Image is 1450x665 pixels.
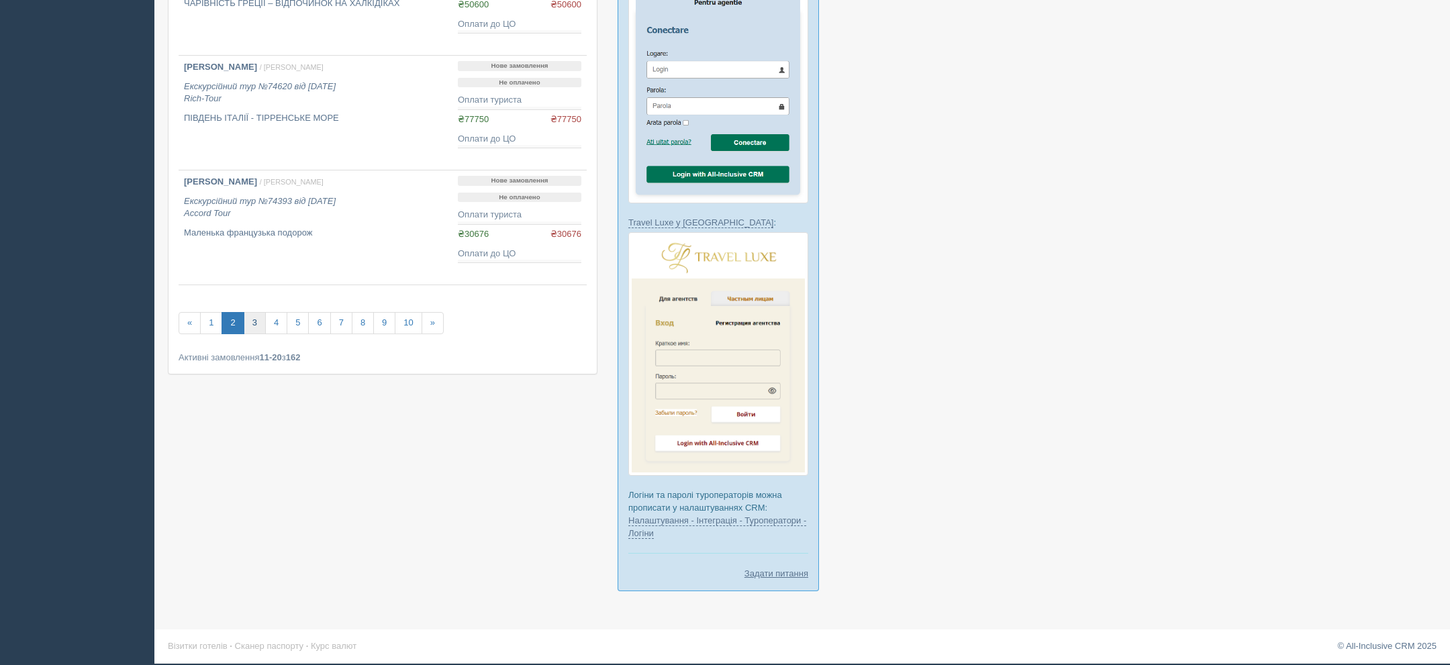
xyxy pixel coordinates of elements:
a: [PERSON_NAME] / [PERSON_NAME] Екскурсійний тур №74393 від [DATE]Accord Tour Маленька французька п... [179,170,452,285]
span: · [306,641,309,651]
span: ₴30676 [550,228,581,241]
a: Курс валют [311,641,356,651]
a: « [179,312,201,334]
span: / [PERSON_NAME] [260,178,324,186]
p: Логіни та паролі туроператорів можна прописати у налаштуваннях CRM: [628,489,808,540]
p: ПІВДЕНЬ ІТАЛІЇ - ТІРРЕНСЬКЕ МОРЕ [184,112,447,125]
b: [PERSON_NAME] [184,176,257,187]
a: 8 [352,312,374,334]
i: Екскурсійний тур №74620 від [DATE] Rich-Tour [184,81,336,104]
a: 1 [200,312,222,334]
a: Візитки готелів [168,641,228,651]
div: Оплати до ЦО [458,18,581,31]
a: Налаштування - Інтеграція - Туроператори - Логіни [628,515,806,539]
p: Не оплачено [458,193,581,203]
a: 6 [308,312,330,334]
p: : [628,216,808,229]
b: 162 [286,352,301,362]
b: [PERSON_NAME] [184,62,257,72]
b: 11-20 [260,352,282,362]
a: 4 [265,312,287,334]
a: 7 [330,312,352,334]
i: Екскурсійний тур №74393 від [DATE] Accord Tour [184,196,336,219]
a: Задати питання [744,567,808,580]
a: Сканер паспорту [235,641,303,651]
a: » [422,312,444,334]
a: Travel Luxe у [GEOGRAPHIC_DATA] [628,217,773,228]
span: ₴77750 [550,113,581,126]
p: Нове замовлення [458,61,581,71]
a: 9 [373,312,395,334]
a: 3 [244,312,266,334]
a: 5 [287,312,309,334]
img: travel-luxe-%D0%BB%D0%BE%D0%B3%D0%B8%D0%BD-%D1%87%D0%B5%D1%80%D0%B5%D0%B7-%D1%81%D1%80%D0%BC-%D0%... [628,232,808,476]
span: ₴77750 [458,114,489,124]
p: Нове замовлення [458,176,581,186]
span: · [230,641,232,651]
a: © All-Inclusive CRM 2025 [1337,641,1437,651]
span: ₴30676 [458,229,489,239]
span: / [PERSON_NAME] [260,63,324,71]
div: Активні замовлення з [179,351,587,364]
div: Оплати до ЦО [458,248,581,260]
div: Оплати до ЦО [458,133,581,146]
div: Оплати туриста [458,209,581,221]
p: Не оплачено [458,78,581,88]
a: 2 [222,312,244,334]
div: Оплати туриста [458,94,581,107]
p: Маленька французька подорож [184,227,447,240]
a: [PERSON_NAME] / [PERSON_NAME] Екскурсійний тур №74620 від [DATE]Rich-Tour ПІВДЕНЬ ІТАЛІЇ - ТІРРЕН... [179,56,452,170]
a: 10 [395,312,422,334]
